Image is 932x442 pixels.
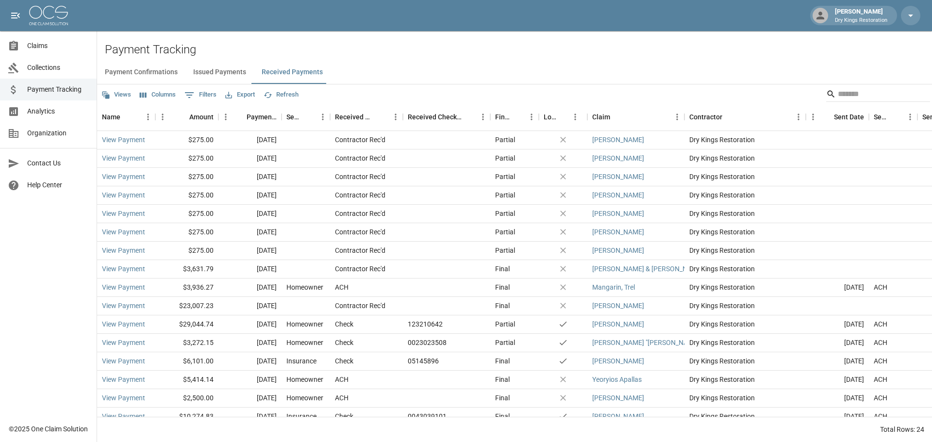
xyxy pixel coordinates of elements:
[218,242,282,260] div: [DATE]
[495,227,515,237] div: Partial
[185,61,254,84] button: Issued Payments
[684,131,806,149] div: Dry Kings Restoration
[874,393,887,403] div: ACH
[684,389,806,408] div: Dry Kings Restoration
[511,110,524,124] button: Sort
[155,389,218,408] div: $2,500.00
[592,246,644,255] a: [PERSON_NAME]
[544,103,557,131] div: Lockbox
[182,87,219,103] button: Show filters
[27,84,89,95] span: Payment Tracking
[874,282,887,292] div: ACH
[335,190,385,200] div: Contractor Rec'd
[155,149,218,168] div: $275.00
[684,186,806,205] div: Dry Kings Restoration
[218,223,282,242] div: [DATE]
[335,227,385,237] div: Contractor Rec'd
[102,338,145,347] a: View Payment
[155,352,218,371] div: $6,101.00
[592,135,644,145] a: [PERSON_NAME]
[102,282,145,292] a: View Payment
[834,103,864,131] div: Sent Date
[218,110,233,124] button: Menu
[568,110,582,124] button: Menu
[155,260,218,278] div: $3,631.79
[495,393,510,403] div: Final
[592,227,644,237] a: [PERSON_NAME]
[403,103,490,131] div: Received Check Number
[218,389,282,408] div: [DATE]
[155,168,218,186] div: $275.00
[97,103,155,131] div: Name
[791,110,806,124] button: Menu
[155,408,218,426] div: $10,274.83
[218,205,282,223] div: [DATE]
[684,103,806,131] div: Contractor
[335,319,353,329] div: Check
[218,408,282,426] div: [DATE]
[155,371,218,389] div: $5,414.14
[806,408,869,426] div: [DATE]
[388,110,403,124] button: Menu
[218,371,282,389] div: [DATE]
[233,110,247,124] button: Sort
[27,128,89,138] span: Organization
[261,87,301,102] button: Refresh
[806,334,869,352] div: [DATE]
[97,61,932,84] div: dynamic tabs
[6,6,25,25] button: open drawer
[826,86,930,104] div: Search
[155,131,218,149] div: $275.00
[592,282,635,292] a: Mangarin, Trel
[335,209,385,218] div: Contractor Rec'd
[254,61,331,84] button: Received Payments
[684,278,806,297] div: Dry Kings Restoration
[539,103,587,131] div: Lockbox
[524,110,539,124] button: Menu
[874,411,887,421] div: ACH
[592,411,644,421] a: [PERSON_NAME]
[684,315,806,334] div: Dry Kings Restoration
[889,110,903,124] button: Sort
[495,301,510,311] div: Final
[806,278,869,297] div: [DATE]
[495,356,510,366] div: Final
[874,338,887,347] div: ACH
[155,297,218,315] div: $23,007.23
[335,282,349,292] div: ACH
[874,356,887,366] div: ACH
[155,103,218,131] div: Amount
[592,190,644,200] a: [PERSON_NAME]
[592,338,755,347] a: [PERSON_NAME] "[PERSON_NAME]" [PERSON_NAME]
[286,375,323,384] div: Homeowner
[102,227,145,237] a: View Payment
[408,356,439,366] div: 05145896
[155,186,218,205] div: $275.00
[587,103,684,131] div: Claim
[592,393,644,403] a: [PERSON_NAME]
[592,301,644,311] a: [PERSON_NAME]
[218,131,282,149] div: [DATE]
[495,282,510,292] div: Final
[335,153,385,163] div: Contractor Rec'd
[218,186,282,205] div: [DATE]
[330,103,403,131] div: Received Method
[880,425,924,434] div: Total Rows: 24
[223,87,257,102] button: Export
[155,242,218,260] div: $275.00
[189,103,214,131] div: Amount
[335,264,385,274] div: Contractor Rec'd
[102,264,145,274] a: View Payment
[684,242,806,260] div: Dry Kings Restoration
[335,356,353,366] div: Check
[495,338,515,347] div: Partial
[102,135,145,145] a: View Payment
[218,297,282,315] div: [DATE]
[495,135,515,145] div: Partial
[495,375,510,384] div: Final
[102,411,145,421] a: View Payment
[335,172,385,181] div: Contractor Rec'd
[102,375,145,384] a: View Payment
[592,356,644,366] a: [PERSON_NAME]
[102,319,145,329] a: View Payment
